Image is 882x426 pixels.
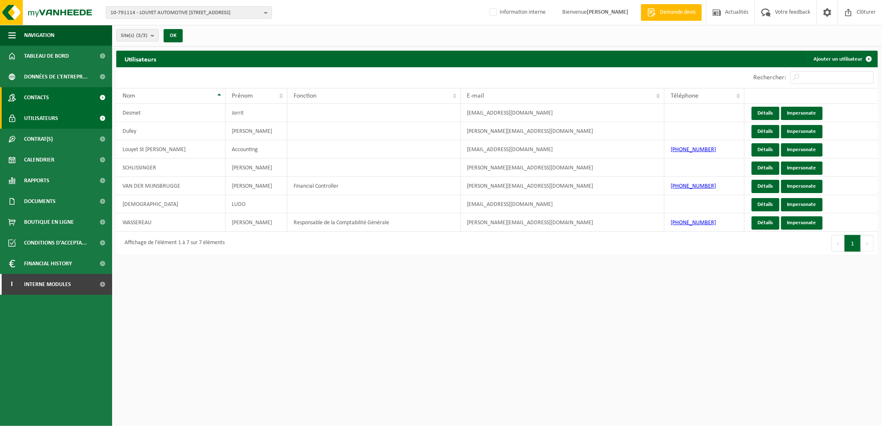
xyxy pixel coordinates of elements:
a: Détails [752,180,779,193]
count: (3/3) [136,33,147,38]
td: LUDO [225,195,288,213]
span: Prénom [232,93,253,99]
td: WASSEREAU [116,213,225,232]
span: Téléphone [671,93,698,99]
td: [EMAIL_ADDRESS][DOMAIN_NAME] [461,140,665,159]
a: Détails [752,143,779,157]
a: Détails [752,125,779,138]
div: Affichage de l'élément 1 à 7 sur 7 éléments [120,236,225,251]
span: Contacts [24,87,49,108]
td: SCHLISSINGER [116,159,225,177]
button: Next [861,235,874,252]
a: [PHONE_NUMBER] [671,220,716,226]
td: [PERSON_NAME][EMAIL_ADDRESS][DOMAIN_NAME] [461,159,665,177]
span: Documents [24,191,56,212]
button: 1 [845,235,861,252]
a: Impersonate [781,180,823,193]
span: Nom [122,93,135,99]
a: Détails [752,216,779,230]
span: Site(s) [121,29,147,42]
a: Impersonate [781,198,823,211]
span: Utilisateurs [24,108,58,129]
td: Louyet St [PERSON_NAME] [116,140,225,159]
a: [PHONE_NUMBER] [671,147,716,153]
span: Données de l'entrepr... [24,66,88,87]
span: Contrat(s) [24,129,53,149]
a: Impersonate [781,162,823,175]
td: [EMAIL_ADDRESS][DOMAIN_NAME] [461,195,665,213]
td: Accounting [225,140,288,159]
span: E-mail [467,93,485,99]
button: Site(s)(3/3) [116,29,159,42]
span: Tableau de bord [24,46,69,66]
a: [PHONE_NUMBER] [671,183,716,189]
a: Ajouter un utilisateur [807,51,877,67]
td: [DEMOGRAPHIC_DATA] [116,195,225,213]
button: OK [164,29,183,42]
a: Demande devis [641,4,702,21]
label: Information interne [488,6,546,19]
span: Calendrier [24,149,54,170]
a: Détails [752,107,779,120]
span: Demande devis [658,8,698,17]
td: [PERSON_NAME] [225,159,288,177]
span: 10-791114 - LOUYET AUTOMOTIVE [STREET_ADDRESS] [110,7,261,19]
td: [PERSON_NAME][EMAIL_ADDRESS][DOMAIN_NAME] [461,213,665,232]
span: Interne modules [24,274,71,295]
h2: Utilisateurs [116,51,164,67]
strong: [PERSON_NAME] [587,9,628,15]
button: 10-791114 - LOUYET AUTOMOTIVE [STREET_ADDRESS] [106,6,272,19]
a: Impersonate [781,143,823,157]
a: Détails [752,162,779,175]
td: Dufey [116,122,225,140]
td: [PERSON_NAME][EMAIL_ADDRESS][DOMAIN_NAME] [461,177,665,195]
td: Financial Controller [287,177,461,195]
td: [PERSON_NAME] [225,213,288,232]
span: Fonction [294,93,316,99]
a: Impersonate [781,216,823,230]
td: Responsable de la Comptabilité Générale [287,213,461,232]
button: Previous [831,235,845,252]
td: [EMAIL_ADDRESS][DOMAIN_NAME] [461,104,665,122]
span: Rapports [24,170,49,191]
td: Jorrit [225,104,288,122]
span: I [8,274,16,295]
label: Rechercher: [753,75,786,81]
td: VAN DER MIJNSBRUGGE [116,177,225,195]
span: Financial History [24,253,72,274]
td: [PERSON_NAME] [225,177,288,195]
td: Desmet [116,104,225,122]
span: Navigation [24,25,54,46]
td: [PERSON_NAME] [225,122,288,140]
span: Boutique en ligne [24,212,74,233]
a: Détails [752,198,779,211]
td: [PERSON_NAME][EMAIL_ADDRESS][DOMAIN_NAME] [461,122,665,140]
span: Conditions d'accepta... [24,233,87,253]
a: Impersonate [781,107,823,120]
a: Impersonate [781,125,823,138]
